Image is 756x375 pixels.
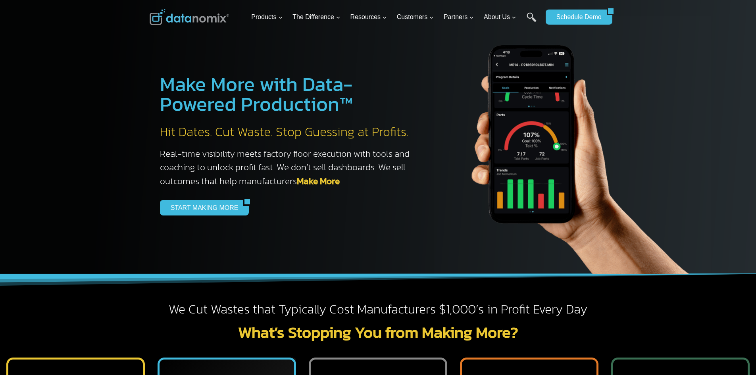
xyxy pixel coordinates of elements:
[251,12,283,22] span: Products
[484,12,516,22] span: About Us
[160,147,418,188] h3: Real-time visibility meets factory floor execution with tools and coaching to unlock profit fast....
[397,12,434,22] span: Customers
[150,324,607,340] h2: What’s Stopping You from Making More?
[160,200,244,215] a: START MAKING MORE
[248,4,542,30] nav: Primary Navigation
[160,74,418,114] h1: Make More with Data-Powered Production™
[434,16,712,274] img: The Datanoix Mobile App available on Android and iOS Devices
[160,124,418,140] h2: Hit Dates. Cut Waste. Stop Guessing at Profits.
[297,174,340,188] a: Make More
[350,12,387,22] span: Resources
[150,301,607,318] h2: We Cut Wastes that Typically Cost Manufacturers $1,000’s in Profit Every Day
[150,9,229,25] img: Datanomix
[4,235,131,371] iframe: Popup CTA
[527,12,537,30] a: Search
[444,12,474,22] span: Partners
[292,12,340,22] span: The Difference
[546,10,607,25] a: Schedule Demo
